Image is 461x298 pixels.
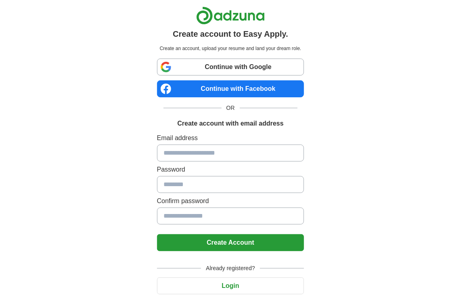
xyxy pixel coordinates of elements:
button: Login [157,277,304,294]
a: Login [157,282,304,289]
p: Create an account, upload your resume and land your dream role. [159,45,303,52]
span: Already registered? [201,264,260,273]
label: Email address [157,133,304,143]
h1: Create account to Easy Apply. [173,28,288,40]
label: Password [157,165,304,174]
h1: Create account with email address [177,119,283,128]
span: OR [222,104,240,112]
a: Continue with Google [157,59,304,76]
a: Continue with Facebook [157,80,304,97]
button: Create Account [157,234,304,251]
label: Confirm password [157,196,304,206]
img: Adzuna logo [196,6,265,25]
